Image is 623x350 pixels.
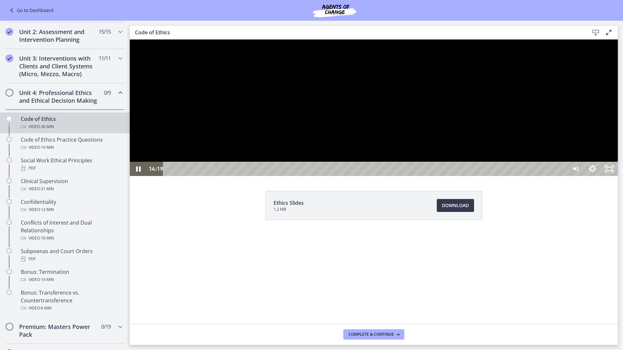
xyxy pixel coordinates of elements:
[40,123,54,131] span: · 36 min
[21,157,122,172] div: Social Work Ethical Principles
[437,122,454,136] button: Mute
[21,304,122,312] div: Video
[40,185,54,193] span: · 31 min
[21,276,122,284] div: Video
[21,268,122,284] div: Bonus: Termination
[104,89,111,97] span: 0 / 9
[21,177,122,193] div: Clinical Supervision
[348,332,394,337] span: Complete & continue
[442,202,469,209] span: Download
[274,199,304,207] span: Ethics Slides
[274,207,304,212] span: 1.2 MB
[437,199,474,212] a: Download
[21,206,122,214] div: Video
[21,198,122,214] div: Confidentiality
[101,323,111,331] span: 0 / 19
[343,329,404,340] button: Complete & continue
[21,115,122,131] div: Code of Ethics
[135,29,579,36] h3: Code of Ethics
[21,164,122,172] div: PDF
[471,122,488,136] button: Unfullscreen
[40,144,54,151] span: · 19 min
[21,234,122,242] div: Video
[130,40,618,176] iframe: Video Lesson
[8,6,54,14] a: Go to Dashboard
[296,3,373,18] img: Agents of Change
[40,276,54,284] span: · 14 min
[21,123,122,131] div: Video
[19,54,98,78] h2: Unit 3: Interventions with Clients and Client Systems (Micro, Mezzo, Macro)
[21,185,122,193] div: Video
[21,289,122,312] div: Bonus: Transference vs. Countertransference
[19,323,98,338] h2: Premium: Masters Power Pack
[21,247,122,263] div: Subpoenas and Court Orders
[40,206,54,214] span: · 12 min
[21,144,122,151] div: Video
[99,28,111,36] span: 15 / 15
[99,54,111,62] span: 11 / 11
[40,304,52,312] span: · 6 min
[21,136,122,151] div: Code of Ethics Practice Questions
[21,255,122,263] div: PDF
[6,28,13,36] i: Completed
[454,122,471,136] button: Show settings menu
[21,219,122,242] div: Conflicts of Interest and Dual Relationships
[19,28,98,43] h2: Unit 2: Assessment and Intervention Planning
[19,89,98,104] h2: Unit 4: Professional Ethics and Ethical Decision Making
[6,54,13,62] i: Completed
[40,234,54,242] span: · 16 min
